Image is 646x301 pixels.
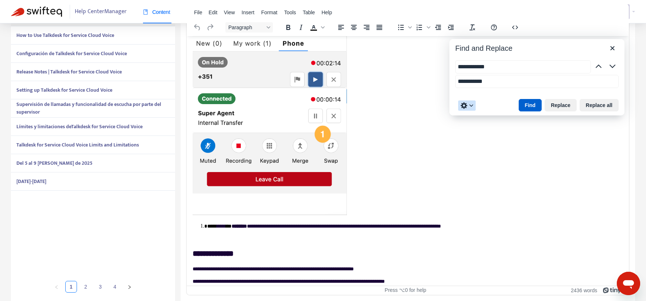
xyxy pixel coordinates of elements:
[16,68,122,76] strong: Release Notes | Talkdesk for Service Cloud Voice
[606,60,619,73] button: Next
[606,42,619,54] button: Close
[109,281,121,293] li: 4
[261,9,277,15] span: Format
[321,9,332,15] span: Help
[143,9,148,15] span: book
[16,100,161,116] strong: Supervisión de llamadas y funcionalidad de escucha por parte del supervisor
[94,281,106,293] li: 3
[466,22,479,33] button: Clear formatting
[224,9,235,15] span: View
[458,100,476,111] button: Preferences
[16,177,46,186] strong: [DATE]-[DATE]
[225,22,273,33] button: Block Paragraph
[75,5,127,19] span: Help Center Manager
[95,281,106,292] a: 3
[413,22,432,33] div: Numbered list
[127,285,132,289] span: right
[519,99,542,111] button: Find
[307,22,326,33] div: Text color Black
[580,99,619,111] button: Replace all
[373,22,386,33] button: Justify
[617,272,640,295] iframe: Button to launch messaging window
[303,9,315,15] span: Table
[16,159,92,167] strong: Del 5 al 9 [PERSON_NAME] de 2025
[187,36,629,286] iframe: Rich Text Area
[228,24,264,30] span: Paragraph
[80,281,92,293] li: 2
[80,281,91,292] a: 2
[191,22,204,33] button: Undo
[282,22,294,33] button: Bold
[16,31,114,39] strong: How to Use Talkdesk for Service Cloud Voice
[143,9,170,15] span: Content
[295,22,307,33] button: Italic
[66,281,77,292] a: 1
[445,22,457,33] button: Increase indent
[241,9,254,15] span: Insert
[194,9,202,15] span: File
[16,86,112,94] strong: Setting up Talkdesk for Service Cloud Voice
[571,287,597,293] button: 2436 words
[124,281,135,293] li: Next Page
[16,122,143,131] strong: Límites y limitaciones deTalkdesk for Service Cloud Voice
[51,281,62,293] li: Previous Page
[51,281,62,293] button: left
[109,281,120,292] a: 4
[124,281,135,293] button: right
[333,287,477,293] div: Press ⌥0 for help
[65,281,77,293] li: 1
[209,9,217,15] span: Edit
[284,9,296,15] span: Tools
[603,287,621,293] a: Powered by Tiny
[54,285,59,289] span: left
[204,22,216,33] button: Redo
[348,22,360,33] button: Align center
[592,60,605,73] button: Previous
[335,22,347,33] button: Align left
[360,22,373,33] button: Align right
[395,22,413,33] div: Bullet list
[432,22,444,33] button: Decrease indent
[11,7,62,17] img: Swifteq
[16,49,127,58] strong: Configuración de Talkdesk for Service Cloud Voice
[545,99,577,111] button: Replace
[488,22,500,33] button: Help
[16,141,139,149] strong: Talkdesk for Service Cloud Voice Limits and Limitations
